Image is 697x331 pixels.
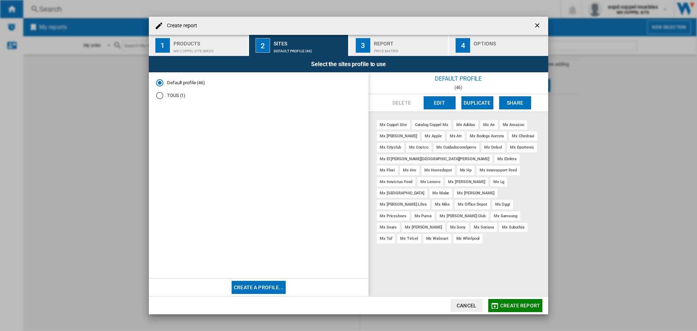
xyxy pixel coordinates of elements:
[488,299,542,312] button: Create report
[421,166,455,175] div: mx homedepot
[400,166,419,175] div: mx hm
[456,38,470,53] div: 4
[494,154,519,164] div: mx elektra
[455,200,490,209] div: mx office depot
[377,177,415,186] div: mx innvictus feed
[471,223,497,232] div: mx soriana
[467,132,507,141] div: mx bodega aurrera
[477,166,520,175] div: mx innovasport feed
[374,38,445,45] div: Report
[377,166,398,175] div: mx flexi
[422,132,444,141] div: mx apple
[424,96,456,109] button: Edit
[174,45,245,53] div: MX COPPEL SITE:Bikes
[149,56,548,72] div: Select the sites profile to use
[433,143,479,152] div: mx cuidadoconelperro
[406,143,431,152] div: mx costco
[432,200,453,209] div: mx nike
[423,234,451,243] div: mx walmart
[534,22,542,31] ng-md-icon: getI18NText('BUTTONS.CLOSE_DIALOG')
[412,120,451,129] div: catalog coppel mx
[349,35,449,56] button: 3 Report Price Matrix
[368,85,548,90] div: (46)
[402,223,445,232] div: mx [PERSON_NAME]
[531,19,545,33] button: getI18NText('BUTTONS.CLOSE_DIALOG')
[491,211,520,221] div: mx samsung
[249,35,349,56] button: 2 Sites Default profile (46)
[480,120,498,129] div: mx ae
[454,189,497,198] div: mx [PERSON_NAME]
[499,96,531,109] button: Share
[453,234,483,243] div: mx whirlpool
[377,143,404,152] div: mx cityclub
[377,234,395,243] div: mx taf
[445,177,488,186] div: mx [PERSON_NAME]
[461,96,493,109] button: Duplicate
[156,80,361,86] md-radio-button: Default profile (46)
[356,38,370,53] div: 3
[490,177,508,186] div: mx lg
[437,211,489,221] div: mx [PERSON_NAME] club
[412,211,435,221] div: mx puma
[507,143,537,152] div: mx dportenis
[163,22,197,29] h4: Create report
[397,234,421,243] div: mx telcel
[474,38,545,45] div: Options
[377,200,430,209] div: mx [PERSON_NAME] libre
[481,143,505,152] div: mx delsol
[149,35,249,56] button: 1 Products MX COPPEL SITE:Bikes
[377,223,400,232] div: mx sears
[377,189,427,198] div: mx [GEOGRAPHIC_DATA]
[453,120,478,129] div: mx adidas
[500,120,527,129] div: mx amazon
[429,189,452,198] div: mx mabe
[447,132,465,141] div: mx att
[256,38,270,53] div: 2
[451,299,482,312] button: Cancel
[232,281,286,294] button: Create a profile...
[377,132,420,141] div: mx [PERSON_NAME]
[492,200,513,209] div: mx oggi
[386,96,418,109] button: Delete
[174,38,245,45] div: Products
[499,223,527,232] div: mx suburbia
[377,211,409,221] div: mx priceshoes
[274,38,345,45] div: Sites
[377,154,492,164] div: mx el [PERSON_NAME][GEOGRAPHIC_DATA][PERSON_NAME]
[509,132,537,141] div: mx chedraui
[377,120,410,129] div: mx coppel site
[417,177,443,186] div: mx lenovo
[156,92,361,99] md-radio-button: TOUS (1)
[447,223,469,232] div: mx sony
[457,166,475,175] div: mx hp
[500,303,540,308] span: Create report
[374,45,445,53] div: Price Matrix
[449,35,548,56] button: 4 Options
[274,45,345,53] div: Default profile (46)
[155,38,170,53] div: 1
[368,72,548,85] div: Default profile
